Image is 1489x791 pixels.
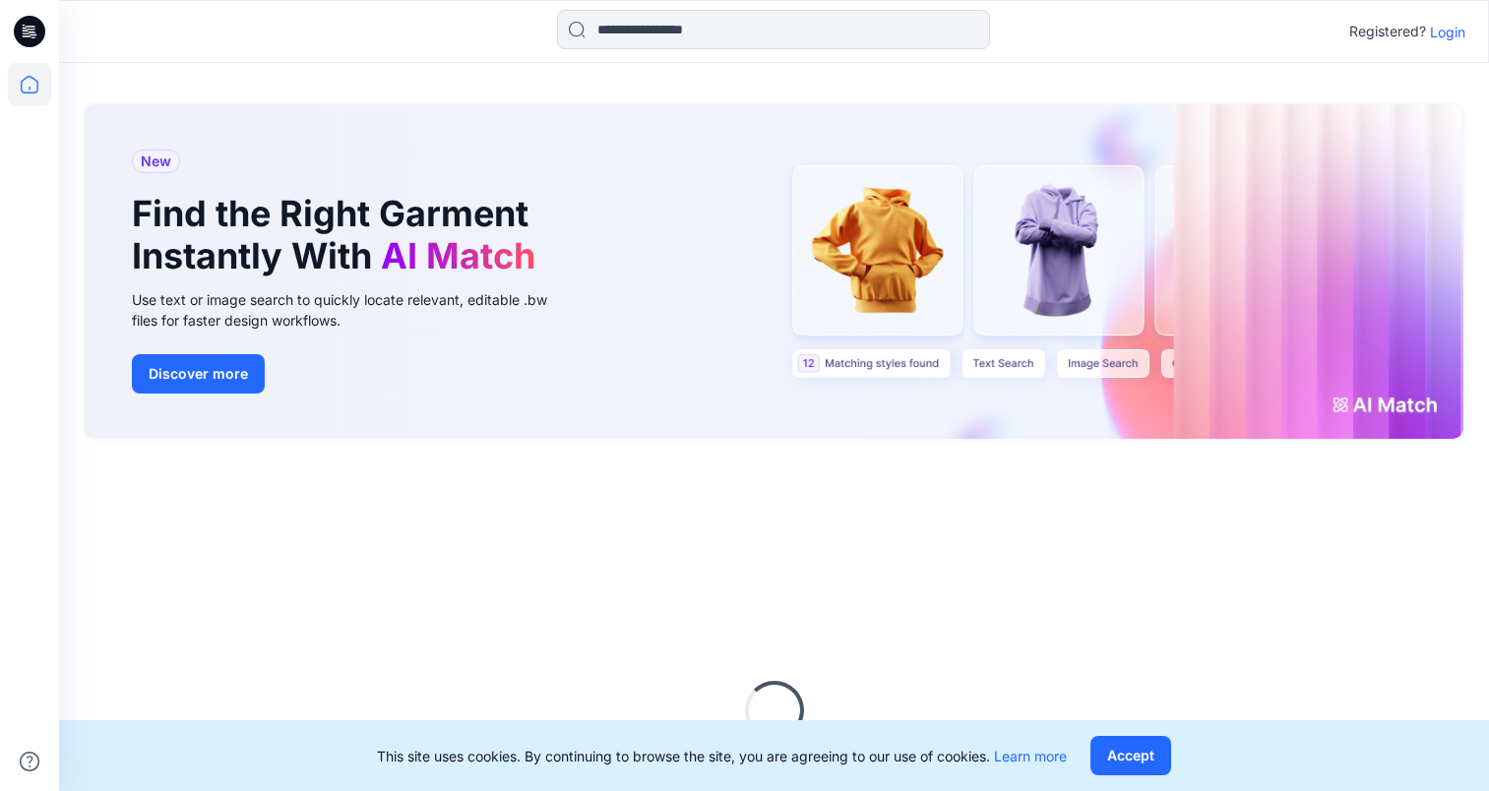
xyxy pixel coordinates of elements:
[132,289,575,331] div: Use text or image search to quickly locate relevant, editable .bw files for faster design workflows.
[381,234,535,277] span: AI Match
[1349,20,1426,43] p: Registered?
[994,748,1067,764] a: Learn more
[1090,736,1171,775] button: Accept
[141,150,171,173] span: New
[132,193,545,277] h1: Find the Right Garment Instantly With
[1430,22,1465,42] p: Login
[377,746,1067,766] p: This site uses cookies. By continuing to browse the site, you are agreeing to our use of cookies.
[132,354,265,394] button: Discover more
